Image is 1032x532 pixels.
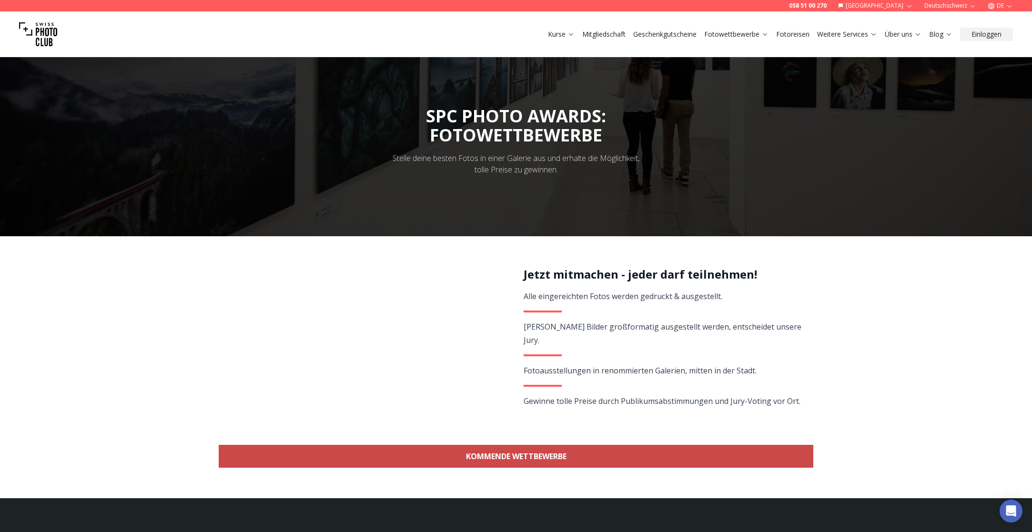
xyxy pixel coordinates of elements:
[578,28,629,41] button: Mitgliedschaft
[700,28,772,41] button: Fotowettbewerbe
[960,28,1013,41] button: Einloggen
[524,321,801,345] span: [PERSON_NAME] Bilder großformatig ausgestellt werden, entscheidet unsere Jury.
[426,126,606,145] div: FOTOWETTBEWERBE
[881,28,925,41] button: Über uns
[524,396,800,406] span: Gewinne tolle Preise durch Publikumsabstimmungen und Jury-Voting vor Ort.
[19,15,57,53] img: Swiss photo club
[524,291,722,301] span: Alle eingereichten Fotos werden gedruckt & ausgestellt.
[386,152,646,175] div: Stelle deine besten Fotos in einer Galerie aus und erhalte die Möglichkeit, tolle Preise zu gewin...
[772,28,813,41] button: Fotoreisen
[789,2,827,10] a: 058 51 00 270
[544,28,578,41] button: Kurse
[817,30,877,39] a: Weitere Services
[929,30,952,39] a: Blog
[704,30,769,39] a: Fotowettbewerbe
[219,445,813,468] a: KOMMENDE WETTBEWERBE
[524,267,802,282] h2: Jetzt mitmachen - jeder darf teilnehmen!
[813,28,881,41] button: Weitere Services
[885,30,921,39] a: Über uns
[776,30,809,39] a: Fotoreisen
[925,28,956,41] button: Blog
[426,104,606,145] span: SPC PHOTO AWARDS:
[582,30,626,39] a: Mitgliedschaft
[1000,500,1022,522] div: Open Intercom Messenger
[629,28,700,41] button: Geschenkgutscheine
[633,30,697,39] a: Geschenkgutscheine
[524,365,757,376] span: Fotoausstellungen in renommierten Galerien, mitten in der Stadt.
[548,30,575,39] a: Kurse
